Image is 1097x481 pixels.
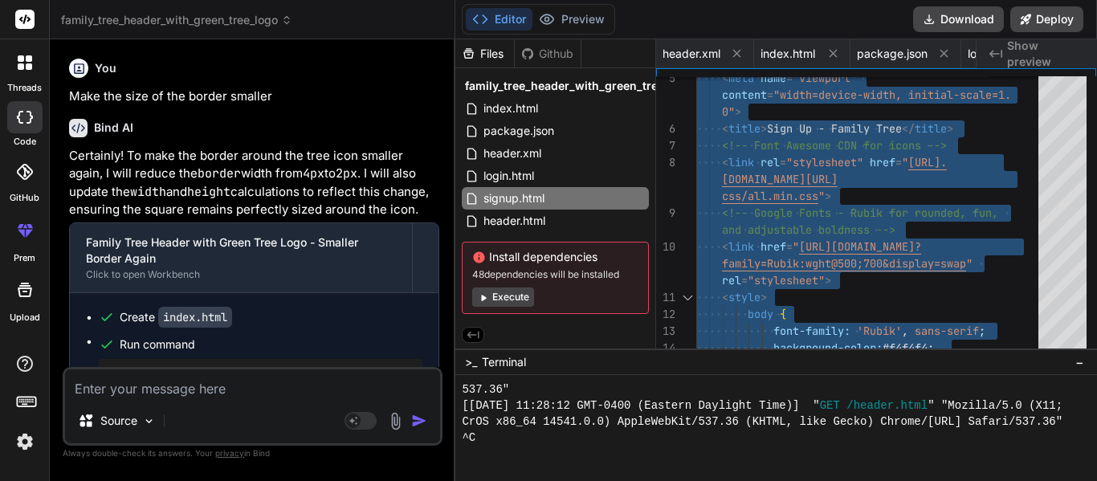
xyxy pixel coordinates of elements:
span: /header.html [846,397,928,414]
div: 7 [656,137,675,154]
div: 9 [656,205,675,222]
div: 14 [656,340,675,357]
span: </ [902,121,915,136]
label: code [14,135,36,149]
p: Certainly! To make the border around the tree icon smaller again, I will reduce the width from to... [69,147,439,219]
span: family=Rubik:wght@500;700&display=swap [722,256,966,271]
span: font-family: [773,324,850,338]
img: attachment [386,412,405,430]
span: > [825,189,831,203]
code: height [187,184,230,200]
span: package.json [482,121,556,141]
span: 537.36" [462,381,509,397]
span: index.html [761,46,815,62]
span: css/all.min.css [722,189,818,203]
span: Install dependencies [472,249,638,265]
div: Click to open Workbench [86,268,396,281]
button: Execute [472,287,534,307]
code: 2px [336,165,357,181]
span: = [780,155,786,169]
label: Upload [10,311,40,324]
span: = [767,88,773,102]
span: <!-- Font Awesome CDN for icons --> [722,138,947,153]
span: style [728,290,761,304]
span: header.html [482,211,547,230]
span: [URL][DOMAIN_NAME]? [799,239,921,254]
span: privacy [215,448,244,458]
div: 8 [656,154,675,171]
span: " [793,239,799,254]
code: border [198,165,241,181]
div: Files [455,46,514,62]
div: Family Tree Header with Green Tree Logo - Smaller Border Again [86,234,396,267]
span: <!-- Google Fonts - Rubik for rounded, fun, [722,206,998,220]
div: Github [515,46,581,62]
span: family_tree_header_with_green_tree_logo [61,12,292,28]
img: Pick Models [142,414,156,428]
code: width [130,184,166,200]
span: { [780,307,786,321]
button: Editor [466,8,532,31]
span: title [728,121,761,136]
span: package.json [857,46,928,62]
span: "stylesheet" [786,155,863,169]
div: 13 [656,323,675,340]
span: href [870,155,895,169]
span: 'Rubik' [857,324,902,338]
span: = [786,239,793,254]
label: prem [14,251,35,265]
p: Always double-check its answers. Your in Bind [63,446,442,461]
span: < [722,290,728,304]
span: signup.html [482,189,546,208]
span: Show preview [1007,38,1084,70]
span: = [741,273,748,287]
span: Run command [120,336,422,353]
span: background-color: [773,340,883,355]
span: Terminal [482,354,526,370]
button: Download [913,6,1004,32]
div: 6 [656,120,675,137]
span: [URL]. [908,155,947,169]
span: and adjustable boldness --> [722,222,895,237]
span: > [947,121,953,136]
h6: Bind AI [94,120,133,136]
div: Click to collapse the range. [677,289,698,306]
span: header.xml [482,144,543,163]
label: threads [7,81,42,95]
code: 4px [303,165,324,181]
span: sans-serif [915,324,979,338]
span: rel [761,155,780,169]
span: #f4f4f4 [883,340,928,355]
span: body [748,307,773,321]
span: > [825,273,831,287]
span: " [902,155,908,169]
span: index.html [482,99,540,118]
span: href [761,239,786,254]
span: " [966,256,973,271]
button: Family Tree Header with Green Tree Logo - Smaller Border AgainClick to open Workbench [70,223,412,292]
div: Create [120,309,232,325]
label: GitHub [10,191,39,205]
span: login.html [482,166,536,185]
span: − [1075,354,1084,370]
span: title [915,121,947,136]
span: 0" [722,104,735,119]
span: CrOS x86_64 14541.0.0) AppleWebKit/537.36 (KHTML, like Gecko) Chrome/[URL] Safari/537.36" [462,414,1062,430]
pre: npm run dev [105,365,416,378]
code: index.html [158,307,232,328]
span: < [722,121,728,136]
span: link [728,239,754,254]
span: > [761,290,767,304]
h6: You [95,60,116,76]
span: ; [928,340,934,355]
button: Deploy [1010,6,1083,32]
span: > [735,104,741,119]
div: 12 [656,306,675,323]
span: ^C [462,430,475,446]
span: 48 dependencies will be installed [472,268,638,281]
span: header.xml [663,46,720,62]
p: Source [100,413,137,429]
span: [DOMAIN_NAME][URL] [722,172,838,186]
span: content [722,88,767,102]
span: " [818,189,825,203]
